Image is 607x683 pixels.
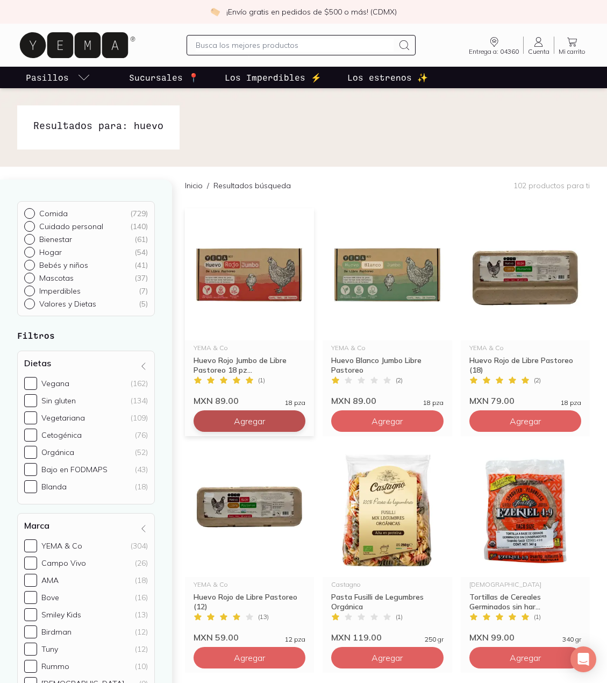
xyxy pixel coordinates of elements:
span: Entrega a: 04360 [469,48,519,55]
input: Bove(16) [24,591,37,604]
a: Cuenta [524,35,554,55]
div: Huevo Blanco Jumbo Libre Pastoreo [331,355,443,375]
div: Sin gluten [41,396,76,405]
span: 12 pza [285,636,305,643]
span: ( 1 ) [258,377,265,383]
a: Huevo Rojo de Libre Pastoreo12YEMA & CoHuevo Rojo de Libre Pastoreo (12)(13)MXN 59.0012 pza [185,445,314,643]
div: (12) [135,644,148,654]
div: YEMA & Co [469,345,581,351]
div: (18) [135,482,148,492]
a: Entrega a: 04360 [465,35,523,55]
button: Agregar [194,410,305,432]
div: Bajo en FODMAPS [41,465,108,474]
input: YEMA & Co(304) [24,539,37,552]
p: Imperdibles [39,286,81,296]
div: (13) [135,610,148,620]
div: AMA [41,575,59,585]
div: Pasta Fusilli de Legumbres Orgánica [331,592,443,611]
button: Agregar [331,410,443,432]
p: ¡Envío gratis en pedidos de $500 o más! (CDMX) [226,6,397,17]
div: (304) [131,541,148,551]
div: Tuny [41,644,58,654]
span: ( 1 ) [396,614,403,620]
div: ( 41 ) [134,260,148,270]
p: Valores y Dietas [39,299,96,309]
div: Castagno [331,581,443,588]
div: Bove [41,593,59,602]
a: 34179-huevo-rojo-jumbo-de-libre-pastoreo-yema-1aYEMA & CoHuevo Rojo Jumbo de Libre Pastoreo 18 pz... [185,208,314,406]
span: 340 gr [562,636,581,643]
div: Huevo Rojo de Libre Pastoreo (18) [469,355,581,375]
div: [DEMOGRAPHIC_DATA] [469,581,581,588]
span: Agregar [372,652,403,663]
div: (26) [135,558,148,568]
a: huevo-blanco-jumbo-2YEMA & CoHuevo Blanco Jumbo Libre Pastoreo(2)MXN 89.0018 pza [323,208,452,406]
div: (10) [135,661,148,671]
div: YEMA & Co [194,345,305,351]
div: YEMA & Co [331,345,443,351]
span: Cuenta [528,48,549,55]
input: Sin gluten(134) [24,394,37,407]
p: Los Imperdibles ⚡️ [225,71,322,84]
button: Agregar [469,410,581,432]
span: ( 2 ) [534,377,541,383]
span: Agregar [234,652,265,663]
span: 18 pza [285,400,305,406]
strong: Filtros [17,330,55,340]
div: Huevo Rojo de Libre Pastoreo (12) [194,592,305,611]
img: Tortillas de Cereales Germinados sin harina Ezekiel [461,445,590,577]
p: Sucursales 📍 [129,71,199,84]
div: Vegetariana [41,413,85,423]
input: Cetogénica(76) [24,429,37,442]
span: Mi carrito [559,48,585,55]
div: ( 7 ) [139,286,148,296]
span: MXN 79.00 [469,395,515,406]
div: (162) [131,379,148,388]
div: (12) [135,627,148,637]
img: 34179-huevo-rojo-jumbo-de-libre-pastoreo-yema-1a [185,208,314,340]
div: ( 61 ) [134,234,148,244]
input: Bajo en FODMAPS(43) [24,463,37,476]
div: Orgánica [41,447,74,457]
a: Pasta Fusilli de Legumbres Orgánica CastagnoCastagnoPasta Fusilli de Legumbres Orgánica(1)MXN 119... [323,445,452,643]
a: pasillo-todos-link [24,67,92,88]
input: Busca los mejores productos [196,39,394,52]
span: ( 2 ) [396,377,403,383]
input: Orgánica(52) [24,446,37,459]
input: Campo Vivo(26) [24,557,37,570]
span: MXN 89.00 [331,395,376,406]
h1: Resultados para: huevo [33,118,163,132]
input: AMA(18) [24,574,37,587]
div: Campo Vivo [41,558,86,568]
p: 102 productos para ti [513,181,590,190]
div: (18) [135,575,148,585]
span: Agregar [510,416,541,426]
span: MXN 99.00 [469,632,515,643]
div: (109) [131,413,148,423]
span: / [203,180,213,191]
div: Blanda [41,482,67,492]
a: Sucursales 📍 [127,67,201,88]
div: ( 54 ) [134,247,148,257]
p: Resultados búsqueda [213,180,291,191]
span: ( 13 ) [258,614,269,620]
a: Los Imperdibles ⚡️ [223,67,324,88]
div: Abrir Intercom Messenger [570,646,596,672]
div: ( 5 ) [139,299,148,309]
p: Comida [39,209,68,218]
span: MXN 119.00 [331,632,382,643]
a: Inicio [185,181,203,190]
input: Vegana(162) [24,377,37,390]
p: Hogar [39,247,62,257]
span: Agregar [510,652,541,663]
span: 250 gr [425,636,444,643]
input: Smiley Kids(13) [24,608,37,621]
span: ( 1 ) [534,614,541,620]
span: Agregar [234,416,265,426]
input: Birdman(12) [24,625,37,638]
a: Huevo Rojo de Libre Pastoreo18YEMA & CoHuevo Rojo de Libre Pastoreo (18)(2)MXN 79.0018 pza [461,208,590,406]
div: (16) [135,593,148,602]
button: Agregar [194,647,305,668]
span: MXN 89.00 [194,395,239,406]
div: ( 140 ) [130,222,148,231]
